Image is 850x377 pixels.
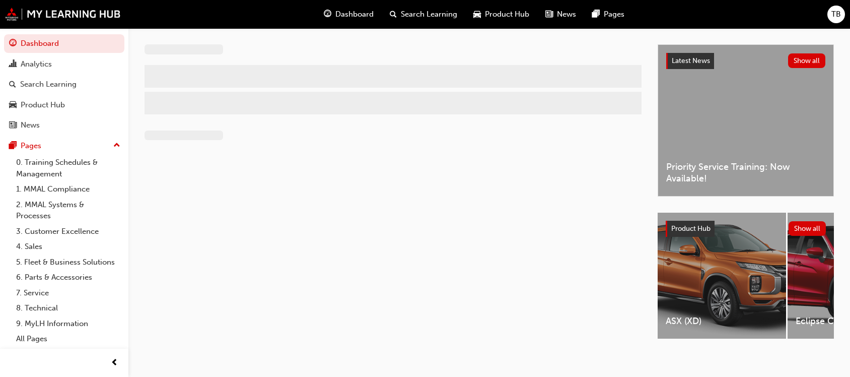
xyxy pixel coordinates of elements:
[12,255,124,270] a: 5. Fleet & Business Solutions
[831,9,841,20] span: TB
[9,142,17,151] span: pages-icon
[20,79,77,90] div: Search Learning
[545,8,553,21] span: news-icon
[21,119,40,131] div: News
[4,137,124,155] button: Pages
[465,4,537,25] a: car-iconProduct Hub
[5,8,121,21] img: mmal
[9,101,17,110] span: car-icon
[113,139,120,152] span: up-icon
[335,9,374,20] span: Dashboard
[316,4,382,25] a: guage-iconDashboard
[4,34,124,53] a: Dashboard
[12,285,124,301] a: 7. Service
[324,8,331,21] span: guage-icon
[12,316,124,332] a: 9. MyLH Information
[604,9,624,20] span: Pages
[9,60,17,69] span: chart-icon
[21,99,65,111] div: Product Hub
[658,44,834,197] a: Latest NewsShow allPriority Service Training: Now Available!
[4,116,124,135] a: News
[485,9,529,20] span: Product Hub
[21,140,41,152] div: Pages
[788,53,826,68] button: Show all
[666,161,825,184] span: Priority Service Training: Now Available!
[4,75,124,94] a: Search Learning
[4,32,124,137] button: DashboardAnalyticsSearch LearningProduct HubNews
[658,213,786,339] a: ASX (XD)
[789,221,826,236] button: Show all
[21,58,52,70] div: Analytics
[666,53,825,69] a: Latest NewsShow all
[557,9,576,20] span: News
[12,270,124,285] a: 6. Parts & Accessories
[827,6,845,23] button: TB
[672,56,710,65] span: Latest News
[12,155,124,181] a: 0. Training Schedules & Management
[537,4,584,25] a: news-iconNews
[12,300,124,316] a: 8. Technical
[473,8,481,21] span: car-icon
[666,221,826,237] a: Product HubShow all
[9,121,17,130] span: news-icon
[390,8,397,21] span: search-icon
[382,4,465,25] a: search-iconSearch Learning
[584,4,632,25] a: pages-iconPages
[4,96,124,114] a: Product Hub
[666,316,778,327] span: ASX (XD)
[12,331,124,347] a: All Pages
[111,357,118,369] span: prev-icon
[9,39,17,48] span: guage-icon
[12,239,124,255] a: 4. Sales
[12,197,124,224] a: 2. MMAL Systems & Processes
[592,8,600,21] span: pages-icon
[12,181,124,197] a: 1. MMAL Compliance
[9,80,16,89] span: search-icon
[401,9,457,20] span: Search Learning
[12,224,124,239] a: 3. Customer Excellence
[671,224,711,233] span: Product Hub
[4,55,124,74] a: Analytics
